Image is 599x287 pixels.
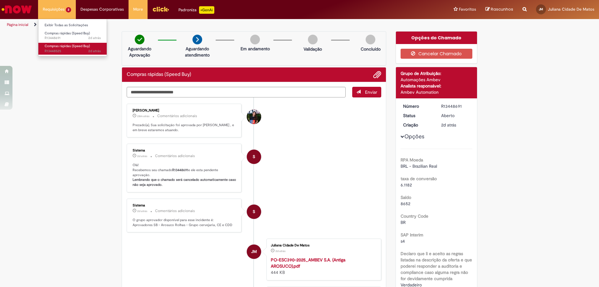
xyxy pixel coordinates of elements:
[45,36,101,41] span: R13448691
[365,89,377,95] span: Enviar
[43,6,65,12] span: Requisições
[38,19,107,57] ul: Requisições
[271,257,345,269] a: PO-ESC390-2025_AMBEV S.A. (Antiga AROSUCO).pdf
[361,46,381,52] p: Concluído
[133,177,237,187] b: Lembrando que o chamado será cancelado automaticamente caso não seja aprovado.
[178,6,214,14] div: Padroniza
[401,232,423,238] b: SAP Interim
[88,36,101,40] span: 2d atrás
[247,110,261,124] div: Thaina Teixeira Klein
[182,46,212,58] p: Aguardando atendimento
[199,6,214,14] p: +GenAi
[308,35,318,44] img: img-circle-grey.png
[133,123,236,132] p: Prezado(a), Sua solicitação foi aprovada por [PERSON_NAME] , e em breve estaremos atuando.
[401,201,410,206] span: 8652
[401,251,472,281] b: Declaro que li e aceito as regras listadas na descrição da oferta e que poderei responder a audit...
[441,122,456,128] span: 2d atrás
[45,44,90,48] span: Compras rápidas (Speed Buy)
[133,109,236,112] div: [PERSON_NAME]
[253,149,255,164] span: S
[491,6,513,12] span: Rascunhos
[539,7,543,11] span: JM
[137,209,147,213] time: 26/08/2025 14:34:13
[38,22,107,29] a: Exibir Todas as Solicitações
[247,150,261,164] div: System
[247,205,261,219] div: System
[401,213,428,219] b: Country Code
[401,49,473,59] button: Cancelar Chamado
[251,244,257,259] span: JM
[88,49,101,53] span: 2d atrás
[1,3,33,16] img: ServiceNow
[401,77,473,83] div: Automações Ambev
[7,22,28,27] a: Página inicial
[398,112,437,119] dt: Status
[398,122,437,128] dt: Criação
[275,249,285,253] span: 2d atrás
[247,245,261,259] div: Juliana Cidade De Matos
[137,114,149,118] time: 28/08/2025 12:24:41
[152,4,169,14] img: click_logo_yellow_360x200.png
[548,7,594,12] span: Juliana Cidade De Matos
[127,87,346,97] textarea: Digite sua mensagem aqui...
[133,6,143,12] span: More
[137,154,147,158] time: 26/08/2025 14:34:16
[401,163,437,169] span: BRL - Brazilian Real
[5,19,395,31] ul: Trilhas de página
[80,6,124,12] span: Despesas Corporativas
[271,244,375,247] div: Juliana Cidade De Matos
[459,6,476,12] span: Favoritos
[133,218,236,227] p: O grupo aprovador disponível para esse incidente é: Aprovadores SB - Arosuco Rolhas - Grupo cerve...
[127,72,191,77] h2: Compras rápidas (Speed Buy) Histórico de tíquete
[137,114,149,118] span: 28m atrás
[88,49,101,53] time: 26/08/2025 14:08:58
[135,35,144,44] img: check-circle-green.png
[192,35,202,44] img: arrow-next.png
[401,83,473,89] div: Analista responsável:
[124,46,155,58] p: Aguardando Aprovação
[66,7,71,12] span: 2
[133,163,236,187] p: Olá! Recebemos seu chamado e ele esta pendente aprovação.
[398,103,437,109] dt: Número
[401,182,412,188] span: 6.1182
[275,249,285,253] time: 26/08/2025 14:33:58
[396,32,477,44] div: Opções do Chamado
[441,122,470,128] div: 26/08/2025 14:34:04
[253,204,255,219] span: S
[38,30,107,42] a: Aberto R13448691 : Compras rápidas (Speed Buy)
[401,157,423,163] b: RPA Moeda
[401,70,473,77] div: Grupo de Atribuição:
[88,36,101,40] time: 26/08/2025 14:34:06
[441,112,470,119] div: Aberto
[157,113,197,119] small: Comentários adicionais
[401,176,437,181] b: taxa de conversão
[155,208,195,214] small: Comentários adicionais
[441,103,470,109] div: R13448691
[155,153,195,159] small: Comentários adicionais
[352,87,381,97] button: Enviar
[133,204,236,207] div: Sistema
[137,209,147,213] span: 2d atrás
[373,71,381,79] button: Adicionar anexos
[133,149,236,152] div: Sistema
[304,46,322,52] p: Validação
[45,31,90,36] span: Compras rápidas (Speed Buy)
[401,220,406,225] span: BR
[401,238,405,244] span: s4
[441,122,456,128] time: 26/08/2025 14:34:04
[250,35,260,44] img: img-circle-grey.png
[137,154,147,158] span: 2d atrás
[45,49,101,54] span: R13448525
[485,7,513,12] a: Rascunhos
[401,195,411,200] b: Saldo
[172,168,188,172] b: R13448691
[38,43,107,54] a: Aberto R13448525 : Compras rápidas (Speed Buy)
[271,257,375,275] div: 444 KB
[241,46,270,52] p: Em andamento
[366,35,375,44] img: img-circle-grey.png
[401,89,473,95] div: Ambev Automation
